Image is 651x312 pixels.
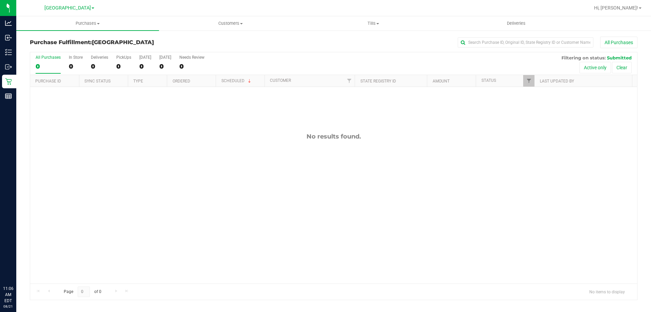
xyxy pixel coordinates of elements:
input: Search Purchase ID, Original ID, State Registry ID or Customer Name... [458,37,593,48]
div: [DATE] [139,55,151,60]
span: No items to display [584,287,630,297]
inline-svg: Retail [5,78,12,85]
a: State Registry ID [360,79,396,84]
a: Filter [343,75,355,87]
span: [GEOGRAPHIC_DATA] [92,39,154,45]
h3: Purchase Fulfillment: [30,39,232,45]
span: Submitted [607,55,632,60]
a: Scheduled [221,78,252,83]
span: Tills [302,20,444,26]
p: 11:06 AM EDT [3,286,13,304]
span: Hi, [PERSON_NAME]! [594,5,638,11]
a: Type [133,79,143,84]
span: Page of 0 [58,287,107,297]
a: Sync Status [84,79,111,84]
a: Purchase ID [35,79,61,84]
a: Last Updated By [540,79,574,84]
div: Deliveries [91,55,108,60]
iframe: Resource center unread badge [20,257,28,265]
a: Purchases [16,16,159,31]
div: 0 [36,62,61,70]
div: [DATE] [159,55,171,60]
a: Customers [159,16,302,31]
span: Deliveries [498,20,535,26]
span: Filtering on status: [561,55,606,60]
a: Filter [523,75,534,87]
button: Active only [579,62,611,73]
div: 0 [139,62,151,70]
a: Deliveries [445,16,588,31]
a: Amount [433,79,450,84]
div: All Purchases [36,55,61,60]
div: In Store [69,55,83,60]
div: No results found. [30,133,637,140]
div: PickUps [116,55,131,60]
iframe: Resource center [7,258,27,278]
inline-svg: Reports [5,93,12,99]
div: 0 [179,62,204,70]
inline-svg: Outbound [5,63,12,70]
a: Customer [270,78,291,83]
inline-svg: Analytics [5,20,12,26]
a: Ordered [173,79,190,84]
button: Clear [612,62,632,73]
div: 0 [91,62,108,70]
span: Customers [159,20,301,26]
div: 0 [116,62,131,70]
inline-svg: Inbound [5,34,12,41]
div: 0 [69,62,83,70]
span: Purchases [16,20,159,26]
div: Needs Review [179,55,204,60]
div: 0 [159,62,171,70]
button: All Purchases [600,37,637,48]
p: 08/21 [3,304,13,309]
a: Tills [302,16,445,31]
span: [GEOGRAPHIC_DATA] [44,5,91,11]
a: Status [481,78,496,83]
inline-svg: Inventory [5,49,12,56]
